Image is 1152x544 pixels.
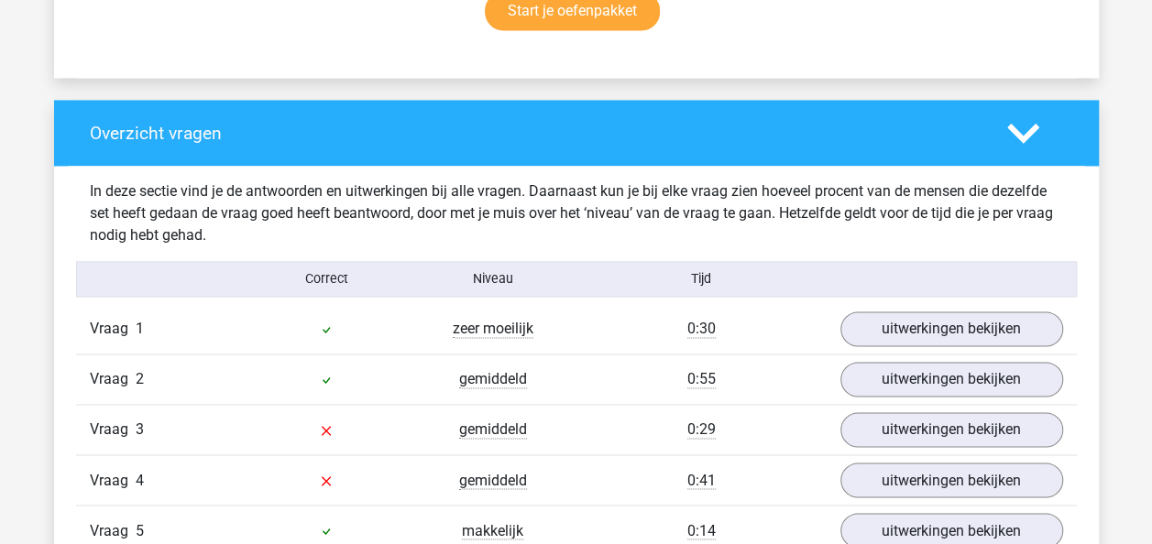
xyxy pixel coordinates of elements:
a: uitwerkingen bekijken [840,311,1063,346]
a: uitwerkingen bekijken [840,462,1063,497]
div: Tijd [576,269,826,288]
span: Vraag [90,318,136,340]
div: In deze sectie vind je de antwoorden en uitwerkingen bij alle vragen. Daarnaast kun je bij elke v... [76,180,1077,246]
span: 0:41 [687,471,716,489]
span: Vraag [90,519,136,541]
span: makkelijk [462,521,523,539]
a: uitwerkingen bekijken [840,412,1063,447]
span: gemiddeld [459,370,527,388]
span: Vraag [90,419,136,441]
h4: Overzicht vragen [90,123,980,144]
span: 2 [136,370,144,387]
div: Correct [243,269,410,288]
span: 0:14 [687,521,716,539]
span: 4 [136,471,144,488]
span: 0:30 [687,320,716,338]
span: gemiddeld [459,471,527,489]
span: 1 [136,320,144,337]
span: Vraag [90,368,136,390]
div: Niveau [410,269,576,288]
span: 0:55 [687,370,716,388]
span: gemiddeld [459,420,527,439]
span: zeer moeilijk [453,320,533,338]
span: 5 [136,521,144,539]
a: uitwerkingen bekijken [840,362,1063,397]
span: Vraag [90,469,136,491]
span: 0:29 [687,420,716,439]
span: 3 [136,420,144,438]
